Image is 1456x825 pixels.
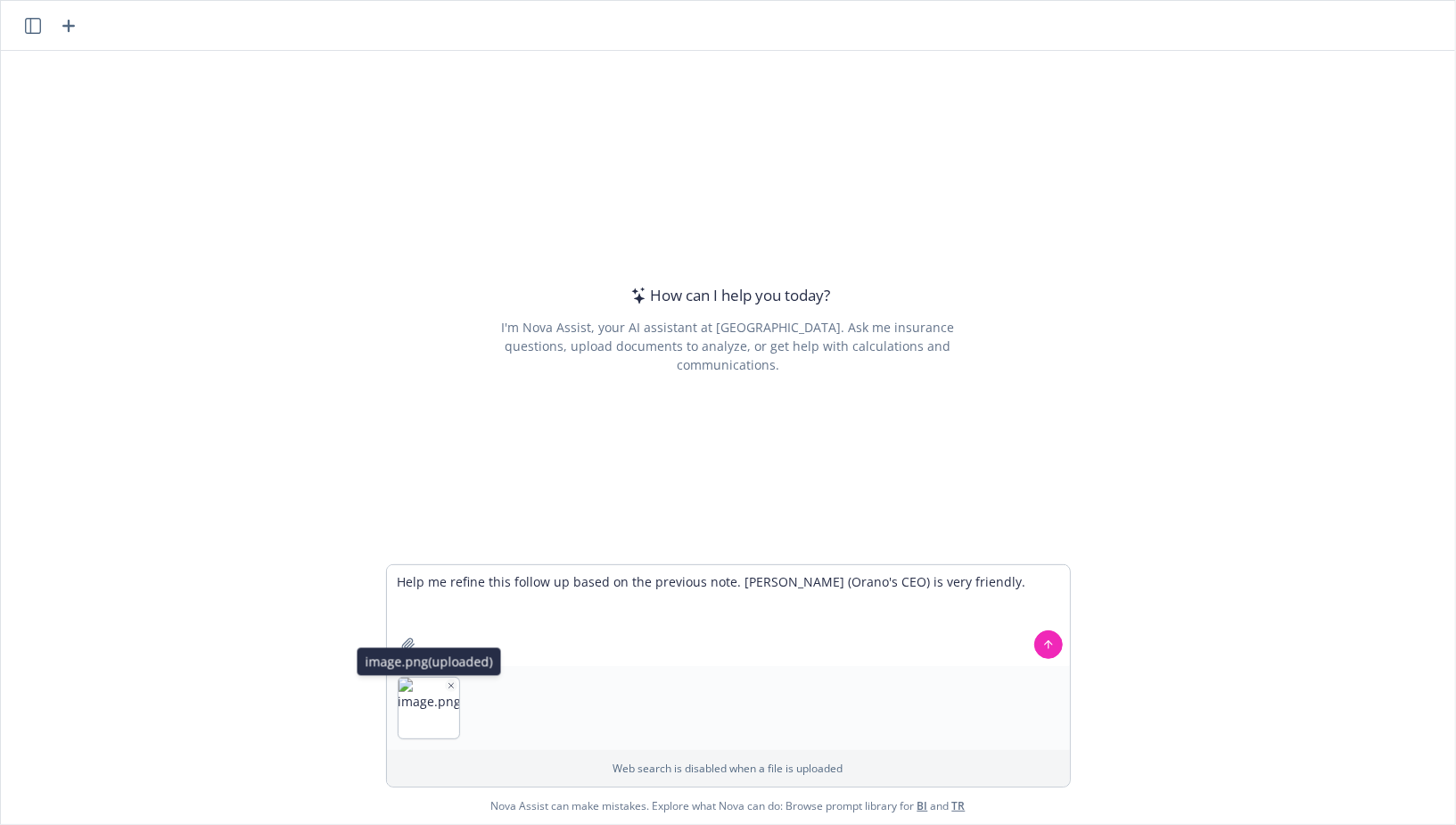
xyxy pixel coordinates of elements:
[626,284,831,307] div: How can I help you today?
[387,565,1070,666] textarea: Help me refine this follow up based on the previous note. [PERSON_NAME] (Orano's CEO) is very fri...
[917,798,928,813] a: BI
[477,318,979,374] div: I'm Nova Assist, your AI assistant at [GEOGRAPHIC_DATA]. Ask me insurance questions, upload docum...
[399,678,459,738] img: image.png
[398,761,1059,776] p: Web search is disabled when a file is uploaded
[952,798,966,813] a: TR
[8,787,1448,824] span: Nova Assist can make mistakes. Explore what Nova can do: Browse prompt library for and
